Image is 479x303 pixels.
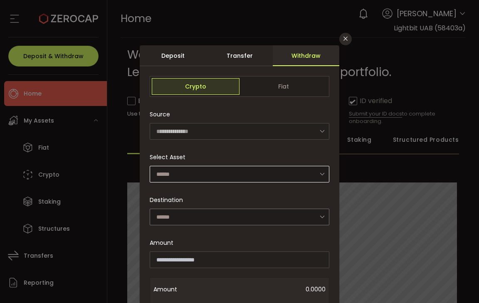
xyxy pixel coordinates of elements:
[150,239,173,247] span: Amount
[150,196,183,204] span: Destination
[382,213,479,303] iframe: Chat Widget
[220,281,326,298] span: 0.0000
[150,153,190,161] label: Select Asset
[152,78,239,95] span: Crypto
[150,106,170,123] span: Source
[239,78,327,95] span: Fiat
[153,281,220,298] span: Amount
[140,45,206,66] div: Deposit
[273,45,339,66] div: Withdraw
[206,45,273,66] div: Transfer
[339,33,352,45] button: Close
